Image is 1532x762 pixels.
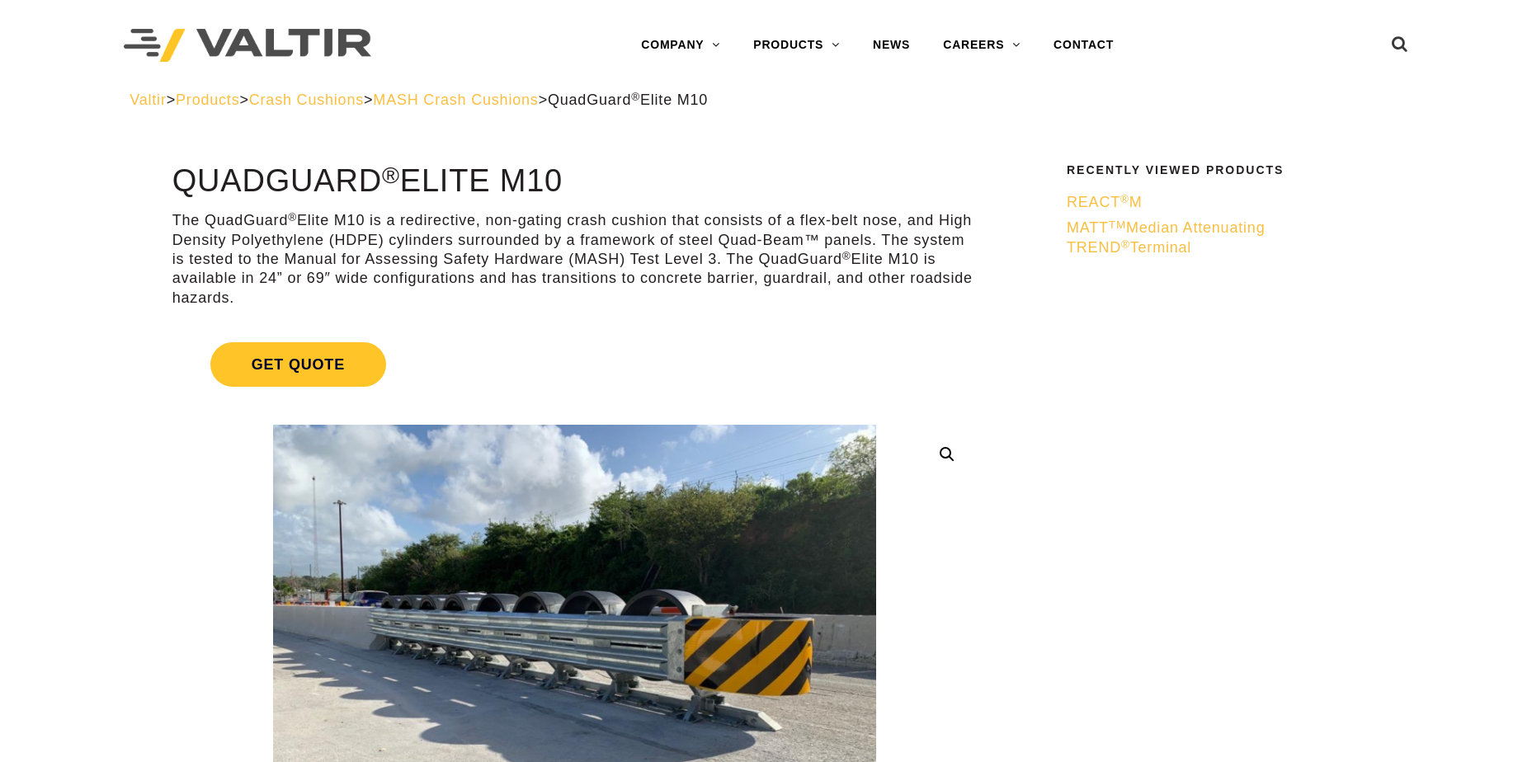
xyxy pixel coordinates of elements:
h1: QuadGuard Elite M10 [172,164,977,199]
p: The QuadGuard Elite M10 is a redirective, non-gating crash cushion that consists of a flex-belt n... [172,211,977,308]
a: NEWS [856,29,926,62]
img: Valtir [124,29,371,63]
sup: ® [631,91,640,103]
div: > > > > [130,91,1402,110]
h2: Recently Viewed Products [1067,164,1392,176]
sup: ® [382,162,400,188]
sup: TM [1109,219,1126,231]
span: QuadGuard Elite M10 [548,92,708,108]
a: Get Quote [172,322,977,407]
a: CAREERS [926,29,1037,62]
a: CONTACT [1037,29,1130,62]
a: COMPANY [625,29,737,62]
a: REACT®M [1067,193,1392,212]
span: Get Quote [210,342,386,387]
a: Valtir [130,92,166,108]
a: PRODUCTS [737,29,856,62]
a: Crash Cushions [249,92,364,108]
span: MATT Median Attenuating TREND Terminal [1067,219,1265,255]
a: Products [176,92,239,108]
sup: ® [288,211,297,223]
a: MATTTMMedian Attenuating TREND®Terminal [1067,219,1392,257]
sup: ® [1120,193,1129,205]
a: MASH Crash Cushions [373,92,538,108]
sup: ® [1121,238,1130,251]
span: REACT M [1067,194,1143,210]
sup: ® [842,250,851,262]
